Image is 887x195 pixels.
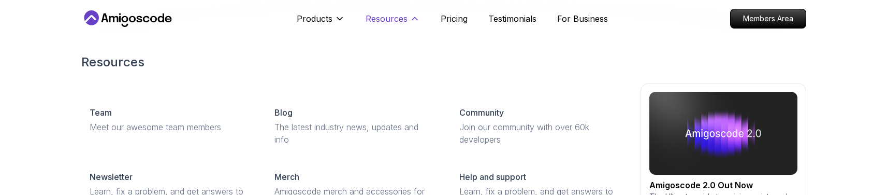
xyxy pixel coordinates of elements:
[266,98,443,154] a: BlogThe latest industry news, updates and info
[90,121,250,133] p: Meet our awesome team members
[459,171,526,183] p: Help and support
[366,12,408,25] p: Resources
[274,106,293,119] p: Blog
[557,12,608,25] a: For Business
[90,171,133,183] p: Newsletter
[274,121,434,146] p: The latest industry news, updates and info
[297,12,345,33] button: Products
[274,171,299,183] p: Merch
[366,12,420,33] button: Resources
[441,12,468,25] a: Pricing
[649,179,797,191] h2: Amigoscode 2.0 Out Now
[81,54,806,71] h2: Resources
[459,121,619,146] p: Join our community with over 60k developers
[730,9,806,29] a: Members Area
[297,12,332,25] p: Products
[81,98,258,142] a: TeamMeet our awesome team members
[90,106,112,119] p: Team
[649,92,797,175] img: amigoscode 2.0
[451,98,628,154] a: CommunityJoin our community with over 60k developers
[488,12,536,25] a: Testimonials
[459,106,504,119] p: Community
[731,9,806,28] p: Members Area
